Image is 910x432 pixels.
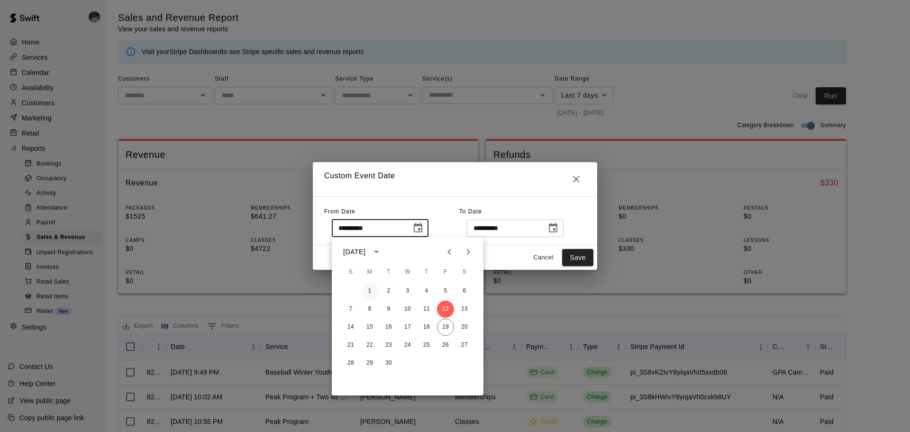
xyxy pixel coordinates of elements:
[399,301,416,318] button: 10
[418,337,435,354] button: 25
[418,301,435,318] button: 11
[440,242,459,261] button: Previous month
[456,319,473,336] button: 20
[567,170,586,189] button: Close
[399,337,416,354] button: 24
[418,263,435,282] span: Thursday
[361,301,378,318] button: 8
[380,263,397,282] span: Tuesday
[361,283,378,300] button: 1
[456,283,473,300] button: 6
[437,263,454,282] span: Friday
[342,319,359,336] button: 14
[562,249,593,267] button: Save
[380,319,397,336] button: 16
[342,355,359,372] button: 28
[361,319,378,336] button: 15
[437,337,454,354] button: 26
[342,337,359,354] button: 21
[544,219,563,238] button: Choose date, selected date is Sep 19, 2025
[418,319,435,336] button: 18
[380,355,397,372] button: 30
[343,247,365,257] div: [DATE]
[324,208,355,215] span: From Date
[399,319,416,336] button: 17
[380,337,397,354] button: 23
[361,263,378,282] span: Monday
[437,283,454,300] button: 5
[459,208,482,215] span: To Date
[456,263,473,282] span: Saturday
[342,301,359,318] button: 7
[399,283,416,300] button: 3
[528,250,558,265] button: Cancel
[456,301,473,318] button: 13
[399,263,416,282] span: Wednesday
[361,355,378,372] button: 29
[361,337,378,354] button: 22
[313,162,597,196] h2: Custom Event Date
[437,301,454,318] button: 12
[342,263,359,282] span: Sunday
[437,319,454,336] button: 19
[409,219,428,238] button: Choose date, selected date is Sep 12, 2025
[456,337,473,354] button: 27
[418,283,435,300] button: 4
[368,244,384,260] button: calendar view is open, switch to year view
[380,301,397,318] button: 9
[380,283,397,300] button: 2
[459,242,478,261] button: Next month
